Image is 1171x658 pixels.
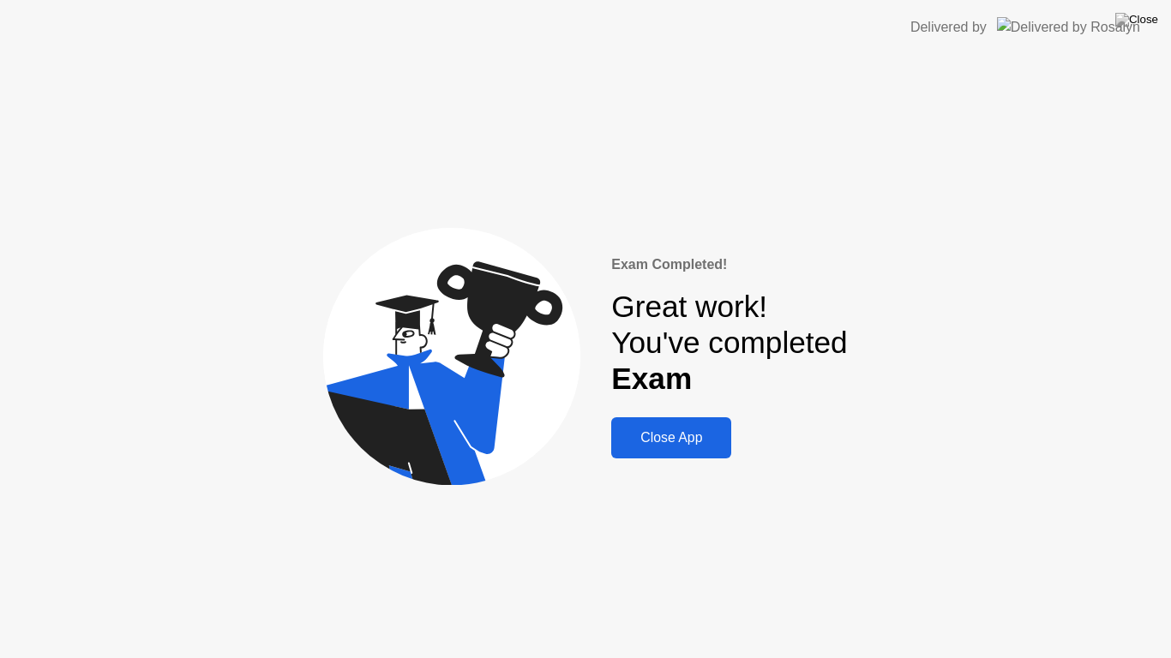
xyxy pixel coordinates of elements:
button: Close App [611,417,731,458]
div: Exam Completed! [611,254,847,275]
div: Great work! You've completed [611,289,847,398]
img: Delivered by Rosalyn [997,17,1140,37]
b: Exam [611,362,692,395]
div: Close App [616,430,726,446]
div: Delivered by [910,17,987,38]
img: Close [1115,13,1158,27]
